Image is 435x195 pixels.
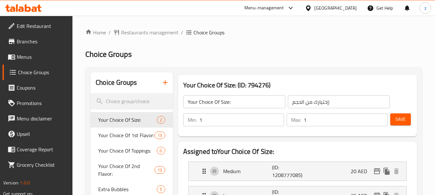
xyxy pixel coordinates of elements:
[392,166,401,176] button: delete
[90,143,173,158] div: Your Choice Of Toppings:0
[272,164,305,179] p: (ID: 1208777085)
[3,34,73,49] a: Branches
[390,113,411,125] button: Save
[157,147,165,155] div: Choices
[98,147,157,155] span: Your Choice Of Toppings:
[17,38,68,45] span: Branches
[3,18,73,34] a: Edit Restaurant
[3,157,73,173] a: Grocery Checklist
[17,146,68,153] span: Coverage Report
[90,112,173,128] div: Your Choice Of Size:2
[382,166,392,176] button: duplicate
[98,185,157,193] span: Extra Bubbles
[157,148,165,154] span: 0
[85,29,106,36] a: Home
[90,158,173,182] div: Your Choice Of 2nd Flavor:13
[155,132,165,138] span: 13
[96,78,137,87] h2: Choice Groups
[98,116,157,124] span: Your Choice Of Size:
[181,29,183,36] li: /
[3,65,73,80] a: Choice Groups
[121,29,178,36] span: Restaurants management
[17,53,68,61] span: Menus
[157,116,165,124] div: Choices
[194,29,224,36] span: Choice Groups
[183,159,412,183] li: Expand
[17,22,68,30] span: Edit Restaurant
[155,167,165,173] span: 13
[244,4,284,12] div: Menu-management
[85,47,132,61] span: Choice Groups
[17,115,68,122] span: Menu disclaimer
[395,115,406,123] span: Save
[109,29,111,36] li: /
[85,29,422,36] nav: breadcrumb
[98,131,155,139] span: Your Choice Of 1st Flavor:
[424,4,426,12] span: z
[17,130,68,138] span: Upsell
[157,117,165,123] span: 2
[157,186,165,192] span: 5
[189,162,406,181] div: Expand
[17,161,68,169] span: Grocery Checklist
[155,166,165,174] div: Choices
[90,128,173,143] div: Your Choice Of 1st Flavor:13
[3,111,73,126] a: Menu disclaimer
[3,49,73,65] a: Menus
[17,99,68,107] span: Promotions
[98,162,155,178] span: Your Choice Of 2nd Flavor:
[20,179,30,187] span: 1.0.0
[18,68,68,76] span: Choice Groups
[3,95,73,111] a: Promotions
[3,80,73,95] a: Coupons
[183,147,412,156] h2: Assigned to Your Choice Of Size:
[3,179,19,187] span: Version:
[90,93,173,110] input: search
[113,29,178,36] a: Restaurants management
[17,84,68,92] span: Coupons
[3,142,73,157] a: Coverage Report
[188,116,197,124] p: Min:
[223,167,272,175] p: Medium
[157,185,165,193] div: Choices
[351,167,372,175] p: 20 AED
[372,166,382,176] button: edit
[183,80,412,90] h3: Your Choice Of Size: (ID: 794276)
[155,131,165,139] div: Choices
[3,126,73,142] a: Upsell
[314,4,357,12] div: [GEOGRAPHIC_DATA]
[291,116,301,124] p: Max:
